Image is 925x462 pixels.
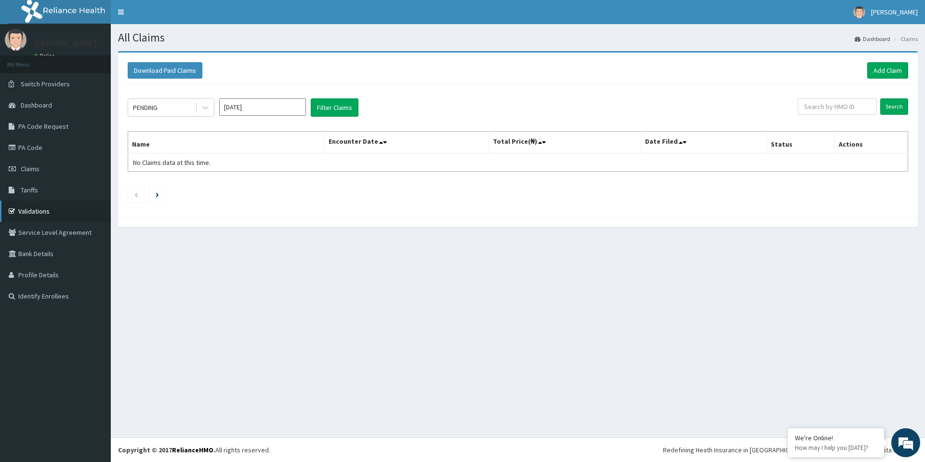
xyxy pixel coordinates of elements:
[128,62,202,79] button: Download Paid Claims
[834,132,908,154] th: Actions
[766,132,834,154] th: Status
[795,434,877,442] div: We're Online!
[18,48,39,72] img: d_794563401_company_1708531726252_794563401
[798,98,877,115] input: Search by HMO ID
[172,446,213,454] a: RelianceHMO
[134,190,138,199] a: Previous page
[133,103,158,112] div: PENDING
[128,132,325,154] th: Name
[21,101,52,109] span: Dashboard
[5,263,184,297] textarea: Type your message and hit 'Enter'
[21,80,70,88] span: Switch Providers
[156,190,159,199] a: Next page
[118,446,215,454] strong: Copyright © 2017 .
[855,35,890,43] a: Dashboard
[5,29,26,51] img: User Image
[867,62,908,79] a: Add Claim
[311,98,358,117] button: Filter Claims
[50,54,162,67] div: Chat with us now
[880,98,908,115] input: Search
[111,437,925,462] footer: All rights reserved.
[489,132,641,154] th: Total Price(₦)
[34,53,57,59] a: Online
[853,6,865,18] img: User Image
[56,122,133,219] span: We're online!
[118,31,918,44] h1: All Claims
[21,164,40,173] span: Claims
[641,132,766,154] th: Date Filed
[663,445,918,455] div: Redefining Heath Insurance in [GEOGRAPHIC_DATA] using Telemedicine and Data Science!
[158,5,181,28] div: Minimize live chat window
[219,98,306,116] input: Select Month and Year
[34,39,97,48] p: [PERSON_NAME]
[324,132,489,154] th: Encounter Date
[21,186,38,194] span: Tariffs
[795,444,877,452] p: How may I help you today?
[891,35,918,43] li: Claims
[133,158,211,167] span: No Claims data at this time.
[871,8,918,16] span: [PERSON_NAME]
